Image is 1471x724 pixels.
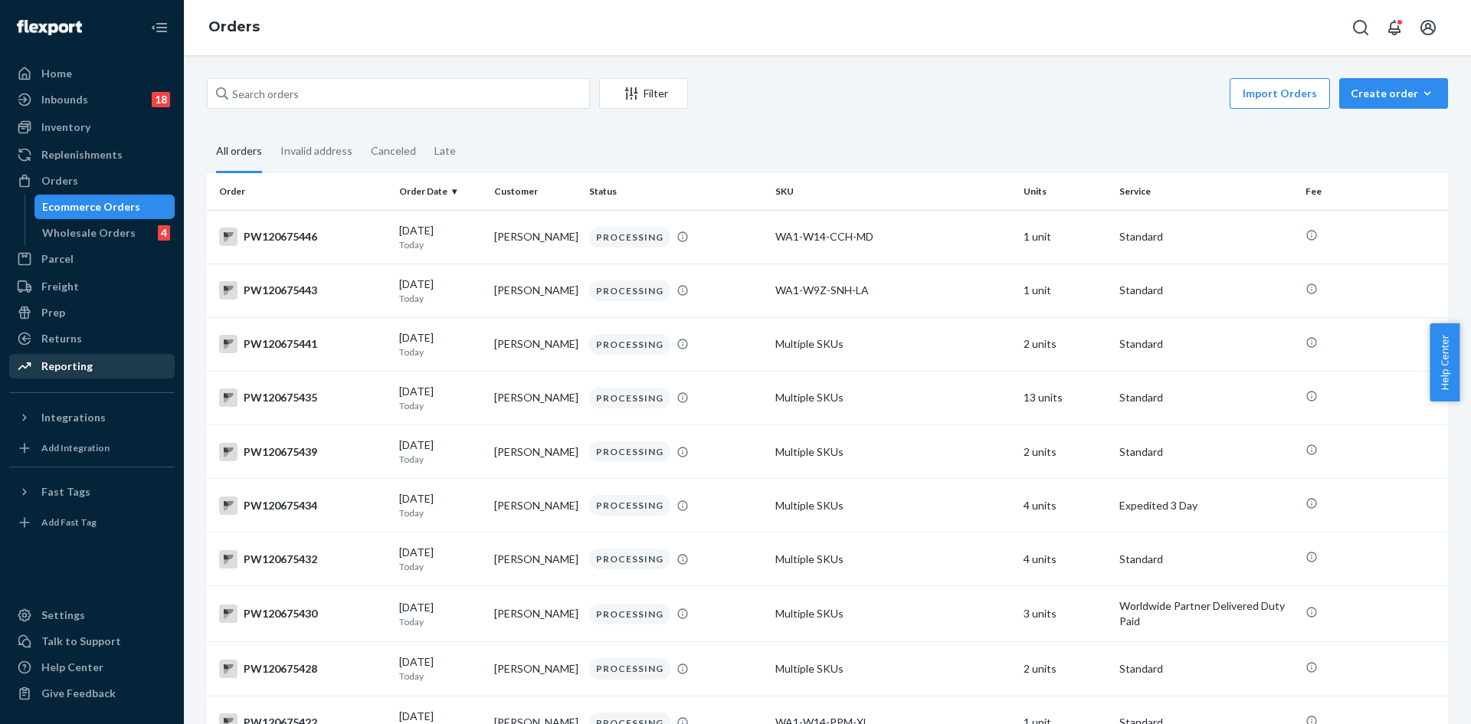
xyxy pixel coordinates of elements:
p: Standard [1119,552,1293,567]
a: Freight [9,274,175,299]
p: Today [399,346,482,359]
a: Wholesale Orders4 [34,221,175,245]
td: 13 units [1017,371,1112,424]
div: PW120675430 [219,604,387,623]
p: Standard [1119,336,1293,352]
div: PW120675432 [219,550,387,568]
div: PW120675435 [219,388,387,407]
div: Invalid address [280,131,352,171]
input: Search orders [207,78,590,109]
td: Multiple SKUs [769,532,1017,586]
div: Integrations [41,410,106,425]
div: PROCESSING [589,388,670,408]
a: Parcel [9,247,175,271]
div: Give Feedback [41,686,116,701]
div: PW120675434 [219,496,387,515]
button: Create order [1339,78,1448,109]
td: 4 units [1017,479,1112,532]
a: Prep [9,300,175,325]
div: PROCESSING [589,549,670,569]
td: 2 units [1017,317,1112,371]
button: Open account menu [1413,12,1443,43]
a: Home [9,61,175,86]
p: Standard [1119,229,1293,244]
td: 3 units [1017,586,1112,642]
button: Help Center [1430,323,1460,401]
p: Today [399,506,482,519]
button: Open Search Box [1345,12,1376,43]
div: PROCESSING [589,227,670,247]
div: Home [41,66,72,81]
a: Reporting [9,354,175,378]
a: Replenishments [9,143,175,167]
div: Late [434,131,456,171]
div: PROCESSING [589,441,670,462]
div: 4 [158,225,170,241]
button: Fast Tags [9,480,175,504]
div: Parcel [41,251,74,267]
td: [PERSON_NAME] [488,371,583,424]
td: 1 unit [1017,210,1112,264]
td: [PERSON_NAME] [488,479,583,532]
a: Ecommerce Orders [34,195,175,219]
td: Multiple SKUs [769,317,1017,371]
div: Help Center [41,660,103,675]
p: Today [399,238,482,251]
div: Prep [41,305,65,320]
td: 2 units [1017,425,1112,479]
p: Standard [1119,661,1293,676]
ol: breadcrumbs [196,5,272,50]
p: Standard [1119,390,1293,405]
div: Add Fast Tag [41,516,97,529]
div: Canceled [371,131,416,171]
div: PROCESSING [589,604,670,624]
div: PW120675439 [219,443,387,461]
a: Inventory [9,115,175,139]
td: [PERSON_NAME] [488,210,583,264]
td: 4 units [1017,532,1112,586]
div: Create order [1351,86,1437,101]
div: Wholesale Orders [42,225,136,241]
div: Returns [41,331,82,346]
div: Inbounds [41,92,88,107]
div: Reporting [41,359,93,374]
td: 2 units [1017,642,1112,696]
div: [DATE] [399,223,482,251]
div: PW120675446 [219,228,387,246]
div: Replenishments [41,147,123,162]
a: Add Fast Tag [9,510,175,535]
button: Filter [599,78,688,109]
p: Today [399,560,482,573]
div: WA1-W14-CCH-MD [775,229,1011,244]
td: Multiple SKUs [769,425,1017,479]
p: Today [399,453,482,466]
div: PROCESSING [589,280,670,301]
div: PW120675428 [219,660,387,678]
a: Orders [9,169,175,193]
th: Order Date [393,173,488,210]
th: Fee [1299,173,1448,210]
a: Help Center [9,655,175,680]
div: [DATE] [399,654,482,683]
th: Service [1113,173,1299,210]
p: Standard [1119,283,1293,298]
th: Units [1017,173,1112,210]
div: Orders [41,173,78,188]
button: Open notifications [1379,12,1410,43]
div: PW120675443 [219,281,387,300]
a: Settings [9,603,175,627]
p: Today [399,399,482,412]
p: Today [399,292,482,305]
p: Standard [1119,444,1293,460]
div: Ecommerce Orders [42,199,140,215]
td: Multiple SKUs [769,642,1017,696]
div: All orders [216,131,262,173]
button: Integrations [9,405,175,430]
th: Order [207,173,393,210]
button: Close Navigation [144,12,175,43]
div: 18 [152,92,170,107]
div: Customer [494,185,577,198]
a: Orders [208,18,260,35]
button: Give Feedback [9,681,175,706]
td: [PERSON_NAME] [488,264,583,317]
